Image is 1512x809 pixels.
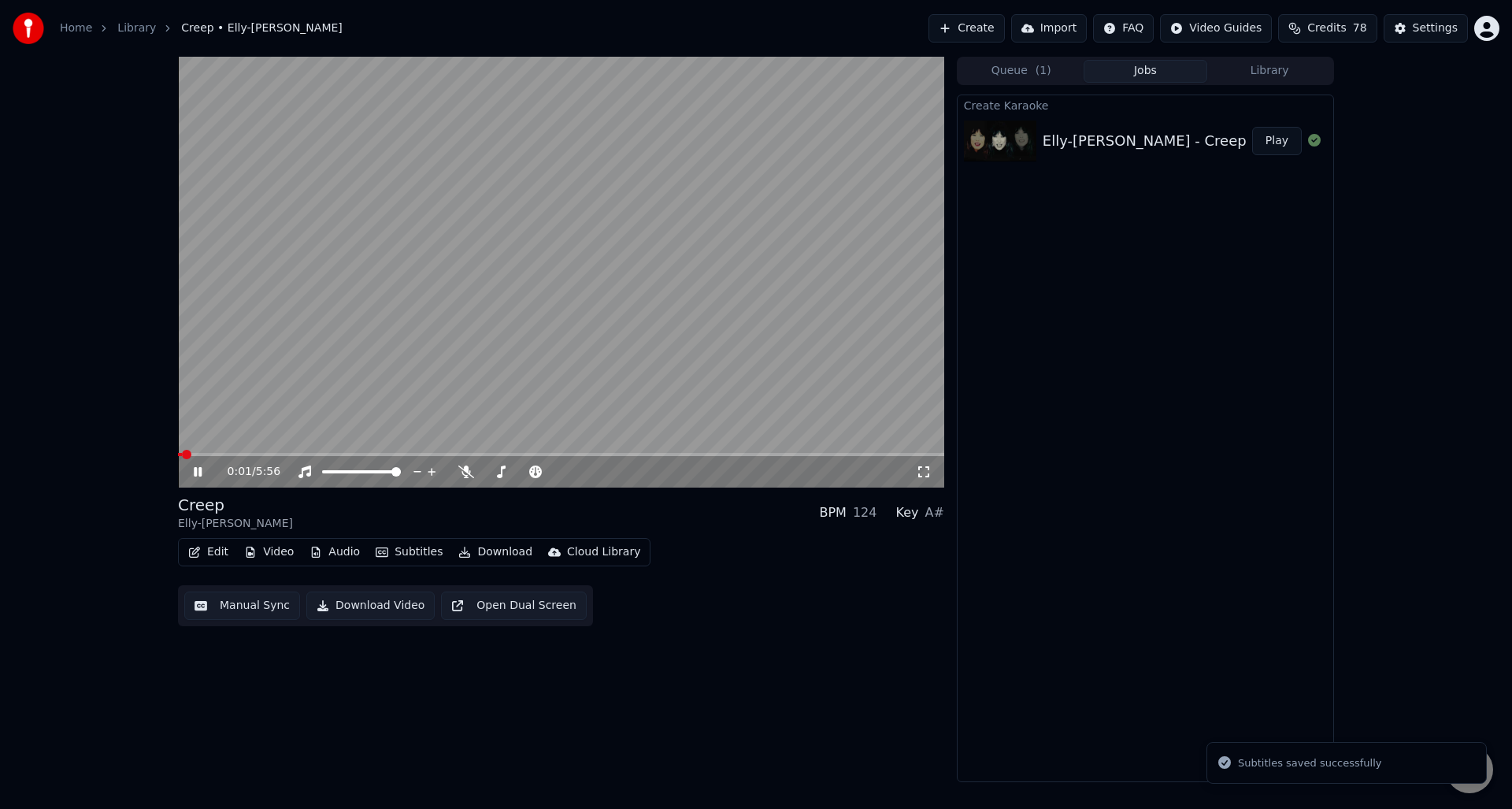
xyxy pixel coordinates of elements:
[256,464,280,480] span: 5:56
[228,464,252,480] span: 0:01
[1093,14,1154,43] button: FAQ
[452,541,539,563] button: Download
[1307,20,1346,36] span: Credits
[228,464,265,480] div: /
[928,14,1005,43] button: Create
[1278,14,1377,43] button: Credits78
[369,541,449,563] button: Subtitles
[13,13,44,44] img: youka
[959,60,1084,83] button: Queue
[958,95,1333,114] div: Create Karaoke
[895,503,918,522] div: Key
[306,592,435,620] button: Download Video
[1252,127,1302,155] button: Play
[60,20,92,36] a: Home
[1413,20,1458,36] div: Settings
[178,494,293,516] div: Creep
[1084,60,1208,83] button: Jobs
[1353,20,1367,36] span: 78
[1238,755,1381,771] div: Subtitles saved successfully
[1011,14,1087,43] button: Import
[567,544,640,560] div: Cloud Library
[1036,63,1051,79] span: ( 1 )
[181,20,343,36] span: Creep • Elly-[PERSON_NAME]
[117,20,156,36] a: Library
[184,592,300,620] button: Manual Sync
[1160,14,1272,43] button: Video Guides
[441,592,587,620] button: Open Dual Screen
[238,541,300,563] button: Video
[819,503,846,522] div: BPM
[182,541,235,563] button: Edit
[925,503,943,522] div: A#
[1207,60,1332,83] button: Library
[60,20,343,36] nav: breadcrumb
[178,516,293,532] div: Elly-[PERSON_NAME]
[1043,130,1247,152] div: Elly-[PERSON_NAME] - Creep
[303,541,366,563] button: Audio
[1384,14,1468,43] button: Settings
[853,503,877,522] div: 124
